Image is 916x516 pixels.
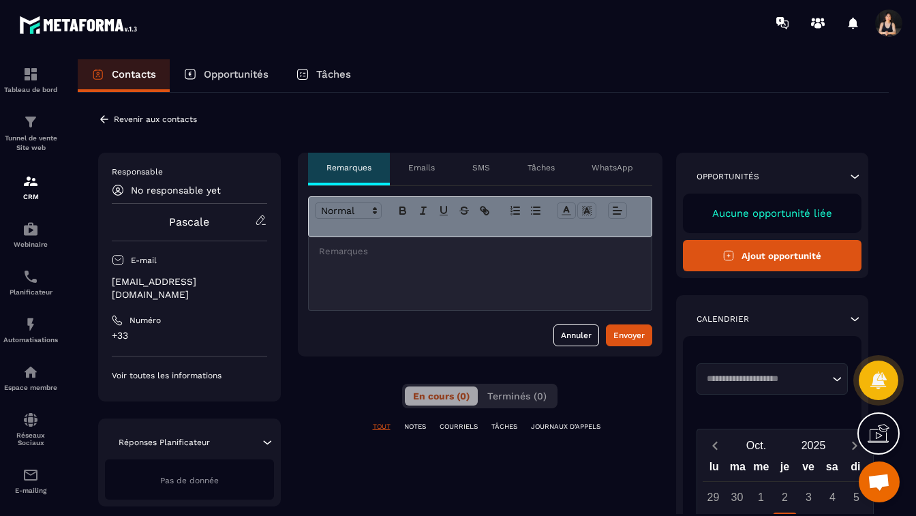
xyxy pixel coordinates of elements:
[440,422,478,431] p: COURRIELS
[112,329,267,342] p: +33
[773,457,797,481] div: je
[3,56,58,104] a: formationformationTableau de bord
[3,384,58,391] p: Espace membre
[3,354,58,401] a: automationsautomationsEspace membre
[472,162,490,173] p: SMS
[842,436,868,455] button: Next month
[528,162,555,173] p: Tâches
[373,422,391,431] p: TOUT
[726,457,750,481] div: ma
[3,306,58,354] a: automationsautomationsAutomatisations
[22,467,39,483] img: email
[169,215,209,228] a: Pascale
[702,372,829,386] input: Search for option
[22,114,39,130] img: formation
[22,412,39,428] img: social-network
[697,171,759,182] p: Opportunités
[3,487,58,494] p: E-mailing
[112,166,267,177] p: Responsable
[282,59,365,92] a: Tâches
[131,255,157,266] p: E-mail
[405,386,478,406] button: En cours (0)
[697,207,849,219] p: Aucune opportunité liée
[316,68,351,80] p: Tâches
[22,221,39,237] img: automations
[697,363,849,395] div: Search for option
[749,485,773,509] div: 1
[702,457,726,481] div: lu
[112,68,156,80] p: Contacts
[844,485,868,509] div: 5
[821,485,844,509] div: 4
[3,163,58,211] a: formationformationCRM
[131,185,221,196] p: No responsable yet
[785,434,842,457] button: Open years overlay
[683,240,862,271] button: Ajout opportunité
[404,422,426,431] p: NOTES
[844,457,868,481] div: di
[820,457,844,481] div: sa
[553,324,599,346] button: Annuler
[3,104,58,163] a: formationformationTunnel de vente Site web
[326,162,371,173] p: Remarques
[170,59,282,92] a: Opportunités
[3,193,58,200] p: CRM
[606,324,652,346] button: Envoyer
[797,457,821,481] div: ve
[408,162,435,173] p: Emails
[3,401,58,457] a: social-networksocial-networkRéseaux Sociaux
[592,162,633,173] p: WhatsApp
[204,68,269,80] p: Opportunités
[22,66,39,82] img: formation
[701,485,725,509] div: 29
[119,437,210,448] p: Réponses Planificateur
[531,422,600,431] p: JOURNAUX D'APPELS
[22,316,39,333] img: automations
[613,329,645,342] div: Envoyer
[725,485,749,509] div: 30
[703,436,728,455] button: Previous month
[3,431,58,446] p: Réseaux Sociaux
[773,485,797,509] div: 2
[78,59,170,92] a: Contacts
[413,391,470,401] span: En cours (0)
[129,315,161,326] p: Numéro
[750,457,774,481] div: me
[3,241,58,248] p: Webinaire
[479,386,555,406] button: Terminés (0)
[19,12,142,37] img: logo
[728,434,785,457] button: Open months overlay
[22,269,39,285] img: scheduler
[112,275,267,301] p: [EMAIL_ADDRESS][DOMAIN_NAME]
[112,370,267,381] p: Voir toutes les informations
[3,288,58,296] p: Planificateur
[697,314,749,324] p: Calendrier
[859,461,900,502] div: Ouvrir le chat
[3,86,58,93] p: Tableau de bord
[3,457,58,504] a: emailemailE-mailing
[3,336,58,344] p: Automatisations
[160,476,219,485] span: Pas de donnée
[114,115,197,124] p: Revenir aux contacts
[797,485,821,509] div: 3
[22,364,39,380] img: automations
[487,391,547,401] span: Terminés (0)
[3,211,58,258] a: automationsautomationsWebinaire
[3,134,58,153] p: Tunnel de vente Site web
[22,173,39,189] img: formation
[491,422,517,431] p: TÂCHES
[3,258,58,306] a: schedulerschedulerPlanificateur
